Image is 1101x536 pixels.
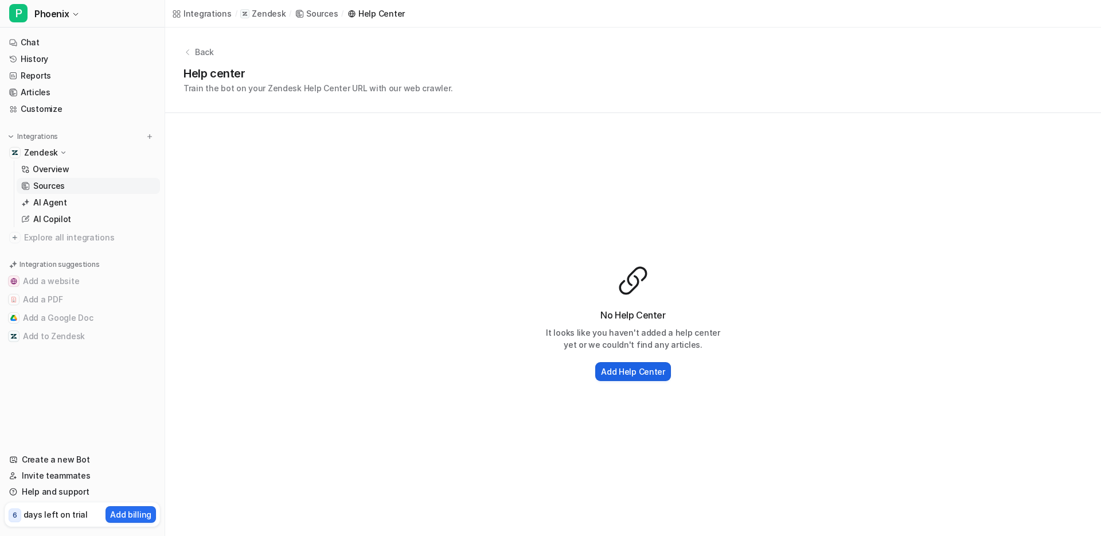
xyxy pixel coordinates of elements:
[306,7,338,20] div: Sources
[252,8,286,20] p: Zendesk
[24,228,155,247] span: Explore all integrations
[17,178,160,194] a: Sources
[146,133,154,141] img: menu_add.svg
[24,147,58,158] p: Zendesk
[5,484,160,500] a: Help and support
[295,7,338,20] a: Sources
[235,9,237,19] span: /
[33,197,67,208] p: AI Agent
[33,164,69,175] p: Overview
[9,232,21,243] img: explore all integrations
[5,452,160,468] a: Create a new Bot
[9,4,28,22] span: P
[289,9,291,19] span: /
[10,314,17,321] img: Add a Google Doc
[541,308,725,322] h3: No Help Center
[10,296,17,303] img: Add a PDF
[341,9,343,19] span: /
[195,46,214,58] p: Back
[541,327,725,351] p: It looks like you haven't added a help center yet or we couldn't find any articles.
[183,82,452,94] p: Train the bot on your Zendesk Help Center URL with our web crawler.
[183,65,452,82] h1: Help center
[19,259,99,270] p: Integration suggestions
[5,51,160,67] a: History
[11,149,18,156] img: Zendesk
[110,508,151,521] p: Add billing
[601,366,665,378] h2: Add Help Center
[7,133,15,141] img: expand menu
[5,84,160,100] a: Articles
[5,468,160,484] a: Invite teammates
[17,161,160,177] a: Overview
[240,8,286,20] a: Zendesk
[595,362,671,381] button: Add Help Center
[183,7,232,20] div: Integrations
[347,7,405,20] a: Help Center
[24,508,88,521] p: days left on trial
[5,131,61,142] button: Integrations
[172,7,232,20] a: Integrations
[10,333,17,340] img: Add to Zendesk
[17,211,160,227] a: AI Copilot
[33,180,65,192] p: Sources
[5,272,160,290] button: Add a websiteAdd a website
[17,132,58,141] p: Integrations
[5,309,160,327] button: Add a Google DocAdd a Google Doc
[5,290,160,309] button: Add a PDFAdd a PDF
[13,510,17,521] p: 6
[106,506,156,523] button: Add billing
[5,230,160,246] a: Explore all integrations
[33,213,71,225] p: AI Copilot
[5,68,160,84] a: Reports
[10,278,17,285] img: Add a website
[5,34,160,51] a: Chat
[358,7,405,20] div: Help Center
[5,101,160,117] a: Customize
[5,327,160,345] button: Add to ZendeskAdd to Zendesk
[34,6,69,22] span: Phoenix
[17,195,160,211] a: AI Agent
